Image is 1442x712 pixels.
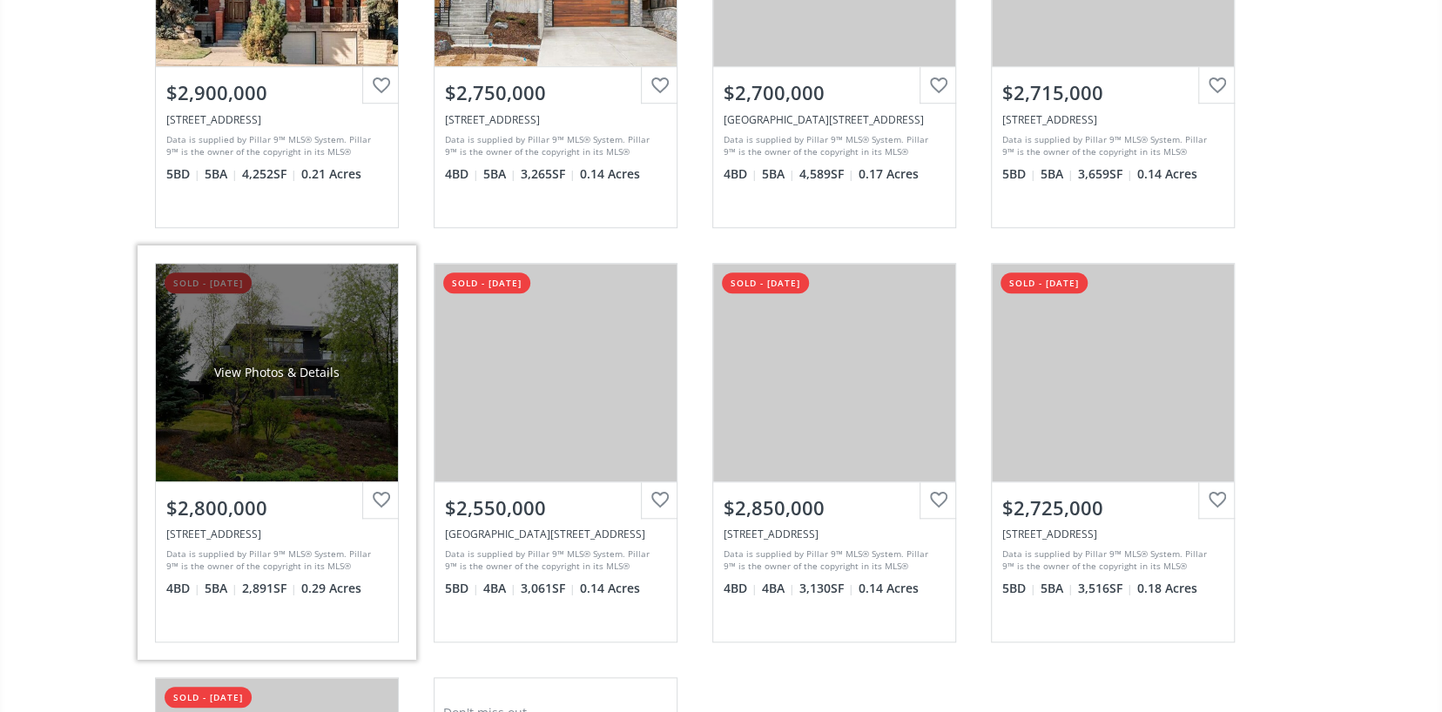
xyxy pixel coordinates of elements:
div: Data is supplied by Pillar 9™ MLS® System. Pillar 9™ is the owner of the copyright in its MLS® Sy... [724,133,940,159]
a: sold - [DATE]$2,725,000[STREET_ADDRESS]Data is supplied by Pillar 9™ MLS® System. Pillar 9™ is th... [974,245,1252,660]
a: sold - [DATE]$2,550,000[GEOGRAPHIC_DATA][STREET_ADDRESS]Data is supplied by Pillar 9™ MLS® System... [416,245,695,660]
span: 5 BA [1041,580,1074,597]
span: 4 BD [445,165,479,183]
span: 0.18 Acres [1137,580,1197,597]
div: $2,900,000 [166,79,387,106]
span: 0.14 Acres [859,580,919,597]
span: 3,061 SF [521,580,576,597]
span: 5 BA [1041,165,1074,183]
span: 4,589 SF [799,165,854,183]
span: 2,891 SF [242,580,297,597]
div: Data is supplied by Pillar 9™ MLS® System. Pillar 9™ is the owner of the copyright in its MLS® Sy... [445,133,662,159]
div: 646 Crescent Boulevard SW, Calgary, AB T2S 1L2 [445,112,666,127]
span: 3,659 SF [1078,165,1133,183]
div: $2,550,000 [445,494,666,521]
a: sold - [DATE]$2,850,000[STREET_ADDRESS]Data is supplied by Pillar 9™ MLS® System. Pillar 9™ is th... [695,245,974,660]
div: View Photos & Details [214,364,340,381]
span: 4 BD [166,580,200,597]
span: 0.14 Acres [580,165,640,183]
span: 0.14 Acres [580,580,640,597]
div: $2,750,000 [445,79,666,106]
div: 1607 42 Avenue SW, Calgary, AB T2T 2M4 [724,112,945,127]
div: $2,850,000 [724,494,945,521]
span: 3,130 SF [799,580,854,597]
div: Data is supplied by Pillar 9™ MLS® System. Pillar 9™ is the owner of the copyright in its MLS® Sy... [1002,547,1219,574]
span: 5 BD [445,580,479,597]
div: 1423 7A Street NW, Calgary, AB T2M 3J9 [445,527,666,541]
span: 5 BA [483,165,516,183]
span: 4 BD [724,165,758,183]
div: Data is supplied by Pillar 9™ MLS® System. Pillar 9™ is the owner of the copyright in its MLS® Sy... [724,547,940,574]
div: $2,715,000 [1002,79,1223,106]
div: $2,725,000 [1002,494,1223,521]
a: sold - [DATE]View Photos & Details$2,800,000[STREET_ADDRESS]Data is supplied by Pillar 9™ MLS® Sy... [138,245,416,660]
span: 4 BA [762,580,795,597]
span: 4 BA [483,580,516,597]
span: 5 BD [1002,165,1036,183]
div: Data is supplied by Pillar 9™ MLS® System. Pillar 9™ is the owner of the copyright in its MLS® Sy... [166,133,383,159]
span: 3,265 SF [521,165,576,183]
span: 5 BA [205,580,238,597]
span: 0.17 Acres [859,165,919,183]
span: 5 BA [205,165,238,183]
span: 4 BD [724,580,758,597]
div: 704 Prospect Avenue SW, Calgary, AB T2S 0M7 [166,527,387,541]
span: 3,516 SF [1078,580,1133,597]
div: Data is supplied by Pillar 9™ MLS® System. Pillar 9™ is the owner of the copyright in its MLS® Sy... [166,547,383,574]
div: 920 Crescent Boulevard SW, Calgary, AB T2S 1L5 [166,112,387,127]
span: 5 BD [166,165,200,183]
span: 0.29 Acres [301,580,361,597]
div: 348 Superior Avenue SW, Calgary, AB T3C 2J2 [724,527,945,541]
div: $2,700,000 [724,79,945,106]
span: 5 BA [762,165,795,183]
div: Data is supplied by Pillar 9™ MLS® System. Pillar 9™ is the owner of the copyright in its MLS® Sy... [445,547,662,574]
div: $2,800,000 [166,494,387,521]
span: 0.14 Acres [1137,165,1197,183]
div: 915 33A Street NW, Calgary, AB T2N 2X4 [1002,112,1223,127]
span: 5 BD [1002,580,1036,597]
span: 4,252 SF [242,165,297,183]
span: 0.21 Acres [301,165,361,183]
div: 6428 Law Drive SW, Calgary, AB T3E 6A1 [1002,527,1223,541]
div: Data is supplied by Pillar 9™ MLS® System. Pillar 9™ is the owner of the copyright in its MLS® Sy... [1002,133,1219,159]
